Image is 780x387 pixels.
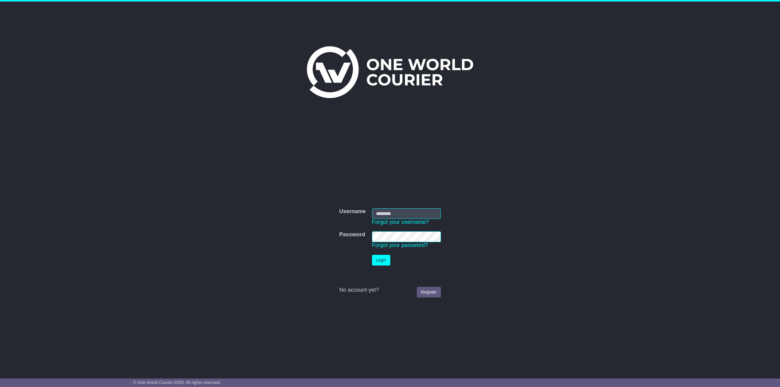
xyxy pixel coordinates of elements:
[372,255,390,266] button: Login
[372,219,429,225] a: Forgot your username?
[372,242,428,248] a: Forgot your password?
[339,231,365,238] label: Password
[133,380,221,385] span: © One World Courier 2025. All rights reserved.
[417,287,441,297] a: Register
[339,287,441,294] div: No account yet?
[307,46,473,98] img: One World
[339,208,366,215] label: Username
